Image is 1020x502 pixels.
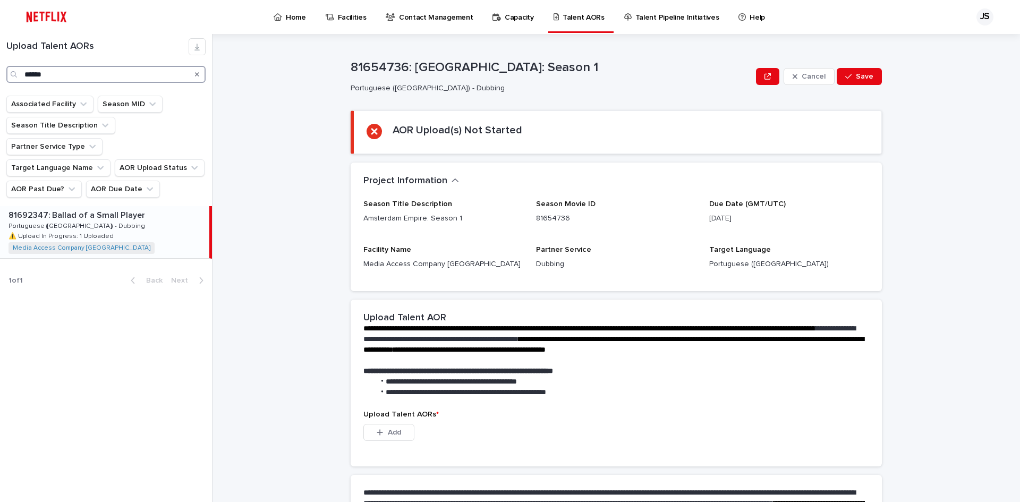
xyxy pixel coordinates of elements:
button: Partner Service Type [6,138,103,155]
p: ⚠️ Upload In Progress: 1 Uploaded [8,231,116,240]
span: Target Language [709,246,771,253]
p: [DATE] [709,213,869,224]
span: Back [140,277,163,284]
p: Portuguese ([GEOGRAPHIC_DATA]) - Dubbing [8,220,147,230]
p: Portuguese ([GEOGRAPHIC_DATA]) [709,259,869,270]
button: AOR Due Date [86,181,160,198]
a: Media Access Company [GEOGRAPHIC_DATA] [13,244,150,252]
p: 81692347: Ballad of a Small Player [8,208,147,220]
p: Media Access Company [GEOGRAPHIC_DATA] [363,259,523,270]
span: Due Date (GMT/UTC) [709,200,786,208]
span: Season Title Description [363,200,452,208]
span: Add [388,429,401,436]
span: Partner Service [536,246,591,253]
img: ifQbXi3ZQGMSEF7WDB7W [21,6,72,28]
h1: Upload Talent AORs [6,41,189,53]
p: Dubbing [536,259,696,270]
p: 81654736 [536,213,696,224]
button: Target Language Name [6,159,110,176]
h2: Upload Talent AOR [363,312,446,324]
h2: AOR Upload(s) Not Started [393,124,522,137]
span: Upload Talent AORs [363,411,439,418]
span: Season Movie ID [536,200,596,208]
button: AOR Upload Status [115,159,205,176]
button: Back [122,276,167,285]
p: Portuguese ([GEOGRAPHIC_DATA]) - Dubbing [351,84,747,93]
span: Next [171,277,194,284]
button: Add [363,424,414,441]
button: Save [837,68,882,85]
button: Project Information [363,175,459,187]
button: AOR Past Due? [6,181,82,198]
button: Associated Facility [6,96,93,113]
button: Next [167,276,212,285]
span: Cancel [802,73,826,80]
p: Amsterdam Empire: Season 1 [363,213,523,224]
button: Cancel [784,68,835,85]
h2: Project Information [363,175,447,187]
div: JS [976,8,993,25]
p: 81654736: [GEOGRAPHIC_DATA]: Season 1 [351,60,752,75]
button: Season Title Description [6,117,115,134]
button: Season MID [98,96,163,113]
span: Save [856,73,873,80]
span: Facility Name [363,246,411,253]
input: Search [6,66,206,83]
